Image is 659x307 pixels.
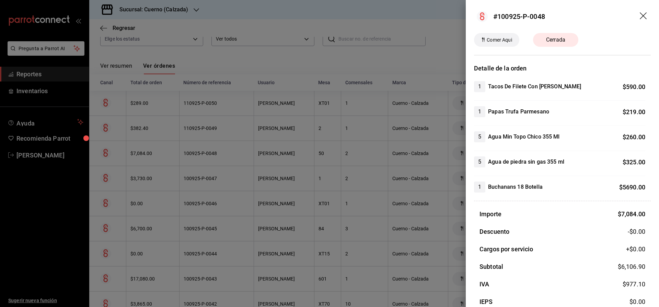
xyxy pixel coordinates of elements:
h4: Papas Trufa Parmesano [488,108,549,116]
h4: Agua de piedra sin gas 355 ml [488,158,564,166]
h4: Buchanans 18 Botella [488,183,543,191]
h4: Agua Min Topo Chico 355 Ml [488,133,559,141]
span: 1 [474,83,485,91]
span: 5 [474,158,485,166]
span: $ 325.00 [623,158,645,166]
button: drag [640,12,648,21]
span: $ 0.00 [629,298,645,305]
span: 5 [474,133,485,141]
h3: Detalle de la orden [474,64,651,73]
h4: Tacos De Filete Con [PERSON_NAME] [488,83,581,91]
h3: IVA [479,279,489,289]
span: +$ 0.00 [626,244,645,254]
span: Comer Aqui [484,36,515,44]
h3: Descuento [479,227,509,236]
span: $ 590.00 [623,83,645,90]
span: 1 [474,183,485,191]
div: #100925-P-0048 [493,11,545,22]
h3: IEPS [479,297,493,306]
h3: Importe [479,209,501,219]
span: $ 977.10 [623,281,645,288]
span: 1 [474,108,485,116]
span: $ 260.00 [623,133,645,141]
span: Cerrada [542,36,569,44]
span: $ 6,106.90 [618,263,645,270]
h3: Subtotal [479,262,503,271]
h3: Cargos por servicio [479,244,533,254]
span: $ 5690.00 [619,184,645,191]
span: -$0.00 [628,227,645,236]
span: $ 7,084.00 [618,210,645,218]
span: $ 219.00 [623,108,645,116]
